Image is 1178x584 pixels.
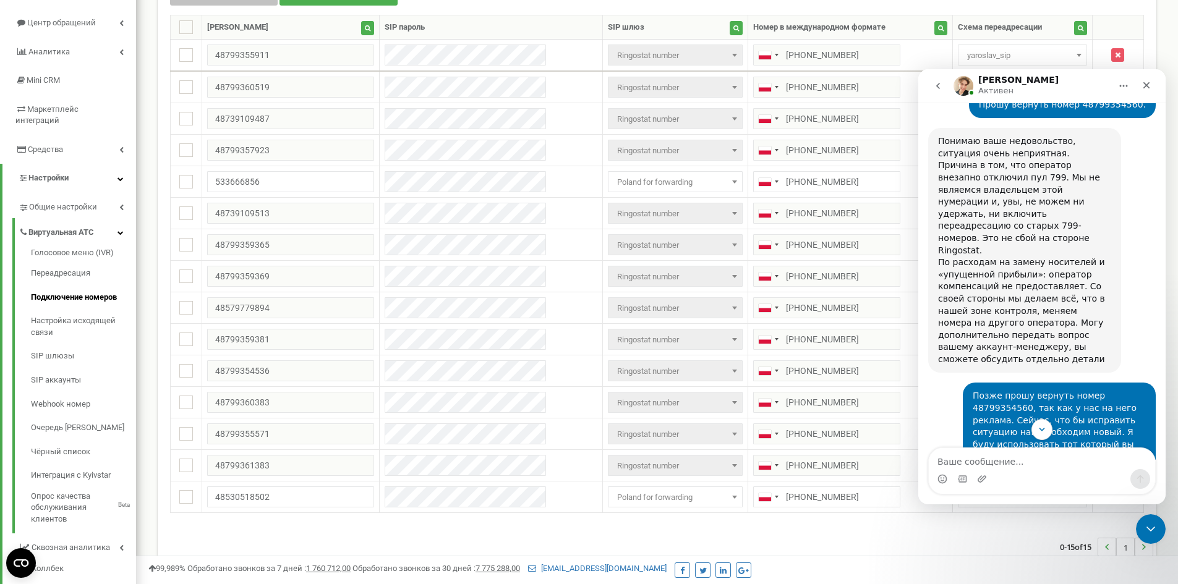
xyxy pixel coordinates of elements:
a: Интеграция с Kyivstar [31,463,136,488]
div: Схема переадресации [958,22,1042,33]
span: 99,989% [148,564,186,573]
span: Ringostat number [608,140,743,161]
div: Telephone country code [754,77,782,97]
a: Сквозная аналитика [19,533,136,559]
div: Telephone country code [754,392,782,412]
span: Ringostat number [612,363,738,380]
div: Telephone country code [754,140,782,160]
span: Poland for forwarding [612,174,738,191]
a: Общие настройки [19,193,136,218]
div: Telephone country code [754,172,782,192]
span: Ringostat number [608,77,743,98]
div: Telephone country code [754,45,782,65]
span: Коллбек [32,563,64,575]
input: 512 345 678 [753,423,900,444]
input: 512 345 678 [753,108,900,129]
span: Виртуальная АТС [28,227,94,239]
span: Ringostat number [612,331,738,349]
div: Telephone country code [754,329,782,349]
th: SIP пароль [379,15,602,40]
a: Настройки [2,164,136,193]
span: Ringostat number [608,392,743,413]
a: [EMAIL_ADDRESS][DOMAIN_NAME] [528,564,667,573]
span: Ringostat number [608,266,743,287]
span: Сквозная аналитика [32,542,110,554]
span: Обработано звонков за 30 дней : [352,564,520,573]
span: Ringostat number [608,234,743,255]
span: Аналитика [28,47,70,56]
a: Виртуальная АТС [19,218,136,243]
span: Poland for forwarding [608,486,743,507]
input: 512 345 678 [753,266,900,287]
span: Ringostat number [608,297,743,318]
span: Маркетплейс интеграций [15,104,79,125]
a: Коллбек [19,558,136,580]
input: 512 345 678 [753,329,900,350]
span: Ringostat number [608,455,743,476]
input: 512 345 678 [753,140,900,161]
iframe: Intercom live chat [918,69,1166,504]
a: Опрос качества обслуживания клиентовBeta [31,488,136,525]
span: 0-15 15 [1060,538,1098,556]
span: Общие настройки [29,201,97,213]
a: Подключение номеров [31,286,136,310]
span: Ringostat number [608,423,743,444]
a: Переадресация [31,261,136,286]
span: Ringostat number [612,142,738,159]
span: Настройки [28,173,69,182]
span: Ringostat number [612,79,738,96]
u: 7 775 288,00 [476,564,520,573]
a: Очередь [PERSON_NAME] [31,416,136,440]
a: Чёрный список [31,440,136,464]
input: 512 345 678 [753,392,900,413]
u: 1 760 712,00 [306,564,351,573]
input: 512 345 678 [753,455,900,476]
input: 512 345 678 [753,44,900,66]
div: Telephone country code [754,109,782,129]
a: Настройка исходящей связи [31,309,136,344]
span: Ringostat number [612,268,738,286]
span: Средства [28,145,63,154]
div: [PERSON_NAME] [207,22,268,33]
div: Telephone country code [754,455,782,475]
input: 512 345 678 [753,486,900,507]
span: yaroslav_sip [962,47,1083,64]
nav: ... [1060,525,1153,569]
input: 512 345 678 [753,203,900,224]
div: Telephone country code [754,487,782,507]
span: yaroslav_sip [958,44,1087,66]
span: Ringostat number [608,360,743,381]
span: Ringostat number [612,426,738,443]
span: of [1075,541,1083,552]
span: Ringostat number [608,329,743,350]
span: Центр обращений [27,18,96,27]
span: Ringostat number [612,457,738,475]
div: SIP шлюз [608,22,644,33]
button: Open CMP widget [6,548,36,578]
li: 1 [1116,538,1135,556]
a: SIP шлюзы [31,344,136,368]
span: Ringostat number [608,44,743,66]
div: Telephone country code [754,266,782,286]
span: Poland for forwarding [608,171,743,192]
span: Ringostat number [612,205,738,222]
span: Ringostat number [608,203,743,224]
a: Голосовое меню (IVR) [31,247,136,262]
